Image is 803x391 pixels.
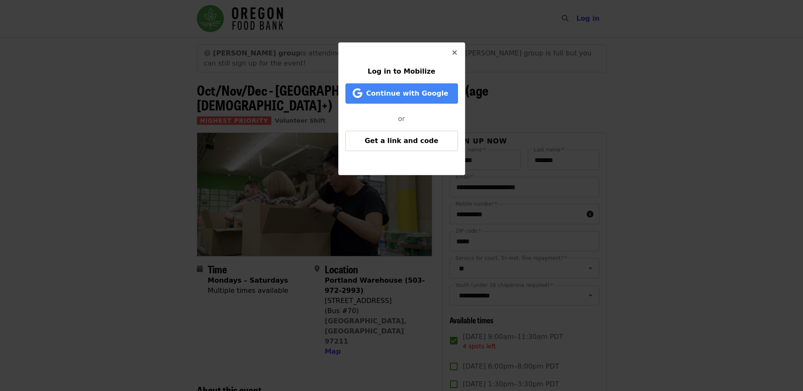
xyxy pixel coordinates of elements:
span: or [398,115,405,123]
span: Get a link and code [364,137,438,145]
i: times icon [452,49,457,57]
i: google icon [353,87,362,99]
button: Close [444,43,465,63]
span: Log in to Mobilize [368,67,436,75]
button: Continue with Google [345,83,458,104]
button: Get a link and code [345,131,458,151]
span: Continue with Google [366,89,448,97]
